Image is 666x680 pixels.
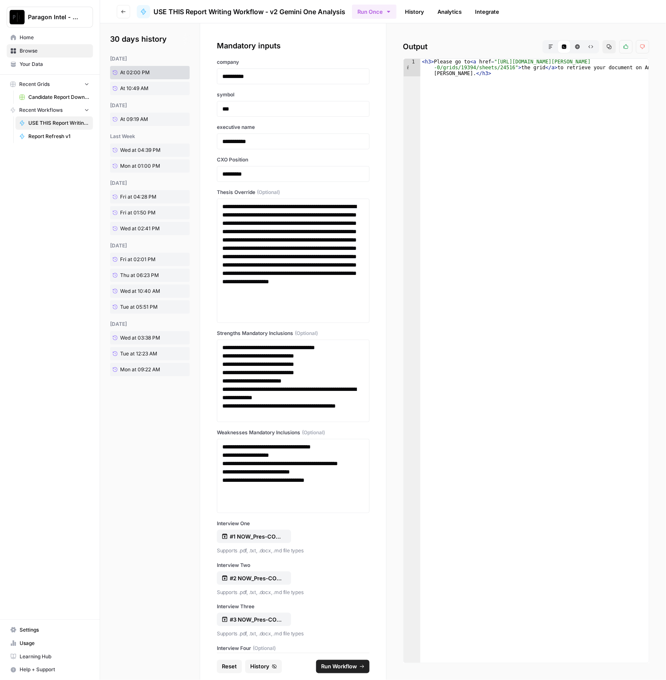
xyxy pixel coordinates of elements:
[7,7,93,28] button: Workspace: Paragon Intel - Bill / Ty / Colby R&D
[250,662,269,671] span: History
[230,574,283,582] p: #2 NOW_Pres-COO-CPO [PERSON_NAME] Interviews_[DATE]_Paragon Intel.pdf
[295,330,318,337] span: (Optional)
[110,102,190,109] div: [DATE]
[403,40,649,53] h2: Output
[110,82,172,95] a: At 10:49 AM
[15,91,93,104] a: Candidate Report Download Sheet
[404,59,411,65] span: Info, read annotations row 1
[217,123,369,131] label: executive name
[217,572,291,585] button: #2 NOW_Pres-COO-CPO [PERSON_NAME] Interviews_[DATE]_Paragon Intel.pdf
[110,190,172,204] a: Fri at 04:28 PM
[120,350,157,358] span: Tue at 12:23 AM
[28,93,89,101] span: Candidate Report Download Sheet
[110,113,172,126] a: At 09:19 AM
[253,645,276,652] span: (Optional)
[7,663,93,677] button: Help + Support
[217,562,369,569] label: Interview Two
[20,653,89,660] span: Learning Hub
[120,69,150,76] span: At 02:00 PM
[217,156,369,164] label: CXO Position
[222,662,237,671] span: Reset
[20,640,89,647] span: Usage
[15,130,93,143] a: Report Refresh v1
[137,5,345,18] a: USE THIS Report Writing Workflow - v2 Gemini One Analysis
[120,116,148,123] span: At 09:19 AM
[217,588,369,597] p: Supports .pdf, .txt, .docx, .md file types
[110,285,172,298] a: Wed at 10:40 AM
[110,133,190,140] div: last week
[217,520,369,527] label: Interview One
[110,55,190,63] div: [DATE]
[28,13,78,21] span: Paragon Intel - Bill / Ty / [PERSON_NAME] R&D
[7,31,93,44] a: Home
[217,58,369,66] label: company
[230,615,283,624] p: #3 NOW_Pres-COO-CPO [PERSON_NAME] Interviews_[DATE]_Paragon Intel.pdf
[404,59,420,76] div: 1
[110,66,172,79] a: At 02:00 PM
[28,119,89,127] span: USE THIS Report Writing Workflow - v2 Gemini One Analysis
[352,5,397,19] button: Run Once
[217,40,369,52] div: Mandatory inputs
[217,547,369,555] p: Supports .pdf, .txt, .docx, .md file types
[257,189,280,196] span: (Optional)
[19,106,63,114] span: Recent Workflows
[110,179,190,187] div: [DATE]
[217,530,291,543] button: #1 NOW_Pres-COO-CPO [PERSON_NAME] Interviews_[DATE]_Paragon Intel.pdf
[217,630,369,638] p: Supports .pdf, .txt, .docx, .md file types
[110,300,172,314] a: Tue at 05:51 PM
[7,623,93,637] a: Settings
[217,429,369,436] label: Weaknesses Mandatory Inclusions
[7,78,93,91] button: Recent Grids
[110,347,172,360] a: Tue at 12:23 AM
[217,613,291,626] button: #3 NOW_Pres-COO-CPO [PERSON_NAME] Interviews_[DATE]_Paragon Intel.pdf
[110,33,190,45] h2: 30 days history
[245,660,282,673] button: History
[10,10,25,25] img: Paragon Intel - Bill / Ty / Colby R&D Logo
[120,303,158,311] span: Tue at 05:51 PM
[110,222,172,235] a: Wed at 02:41 PM
[20,60,89,68] span: Your Data
[316,660,369,673] button: Run Workflow
[217,660,242,673] button: Reset
[120,272,159,279] span: Thu at 06:23 PM
[20,47,89,55] span: Browse
[321,662,357,671] span: Run Workflow
[28,133,89,140] span: Report Refresh v1
[120,225,160,232] span: Wed at 02:41 PM
[15,116,93,130] a: USE THIS Report Writing Workflow - v2 Gemini One Analysis
[110,253,172,266] a: Fri at 02:01 PM
[120,366,160,373] span: Mon at 09:22 AM
[7,104,93,116] button: Recent Workflows
[110,269,172,282] a: Thu at 06:23 PM
[7,650,93,663] a: Learning Hub
[120,209,156,217] span: Fri at 01:50 PM
[7,58,93,71] a: Your Data
[20,626,89,634] span: Settings
[217,603,369,610] label: Interview Three
[217,189,369,196] label: Thesis Override
[217,645,369,652] label: Interview Four
[110,159,172,173] a: Mon at 01:00 PM
[110,331,172,345] a: Wed at 03:38 PM
[120,287,160,295] span: Wed at 10:40 AM
[153,7,345,17] span: USE THIS Report Writing Workflow - v2 Gemini One Analysis
[110,206,172,219] a: Fri at 01:50 PM
[230,532,283,541] p: #1 NOW_Pres-COO-CPO [PERSON_NAME] Interviews_[DATE]_Paragon Intel.pdf
[20,34,89,41] span: Home
[110,242,190,249] div: [DATE]
[302,429,325,436] span: (Optional)
[217,91,369,98] label: symbol
[120,85,148,92] span: At 10:49 AM
[110,320,190,328] div: [DATE]
[120,256,156,263] span: Fri at 02:01 PM
[110,144,172,157] a: Wed at 04:39 PM
[400,5,429,18] a: History
[120,146,161,154] span: Wed at 04:39 PM
[120,193,156,201] span: Fri at 04:28 PM
[19,81,50,88] span: Recent Grids
[432,5,467,18] a: Analytics
[20,666,89,674] span: Help + Support
[7,44,93,58] a: Browse
[217,330,369,337] label: Strengths Mandatory Inclusions
[7,637,93,650] a: Usage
